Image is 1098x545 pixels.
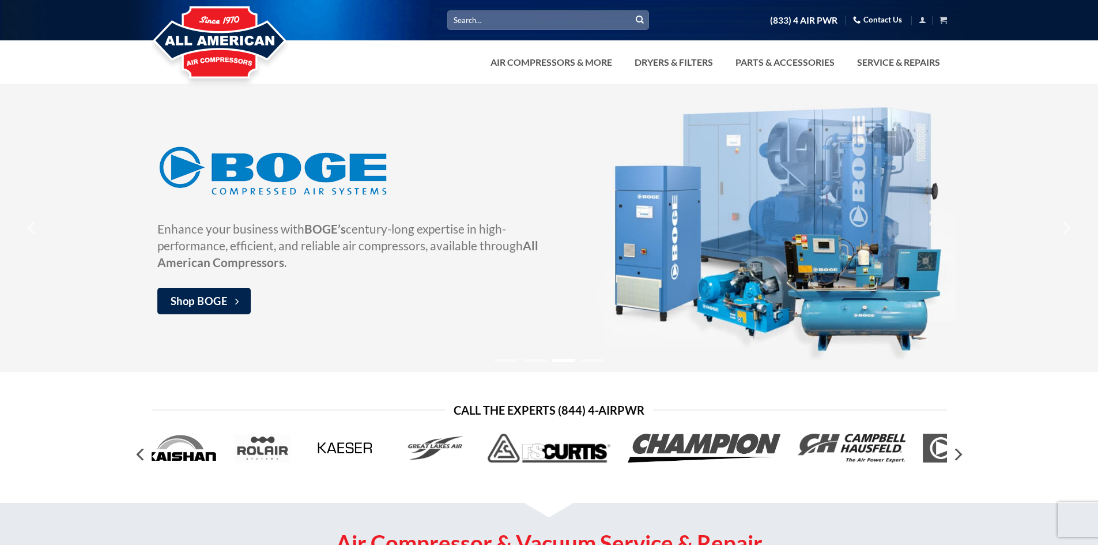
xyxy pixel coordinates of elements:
img: BOGE Air Compressors [157,143,388,200]
strong: BOGE’s [304,221,346,236]
a: Shop BOGE [157,288,251,314]
strong: All American Compressors [157,238,538,269]
a: (833) 4 AIR PWR [770,10,837,31]
a: Air Compressors & More [484,51,619,74]
li: Page dot 3 [552,359,575,362]
button: Next [1055,199,1076,257]
button: Previous [22,199,43,257]
span: Shop BOGE [171,293,228,310]
li: Page dot 1 [495,359,518,362]
li: Page dot 4 [581,359,604,362]
img: BOGE Air Compressors [598,88,955,367]
button: Submit [631,12,648,29]
a: Login [919,13,926,27]
a: Service & Repairs [850,51,947,74]
span: Call the Experts (844) 4-AirPwr [454,401,644,419]
a: Parts & Accessories [729,51,842,74]
p: Enhance your business with century-long expertise in high-performance, efficient, and reliable ai... [157,220,549,270]
input: Search… [447,10,649,29]
button: Previous [131,443,152,466]
a: Dryers & Filters [628,51,720,74]
li: Page dot 2 [523,359,546,362]
a: Contact Us [853,11,902,29]
button: Next [947,443,968,466]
